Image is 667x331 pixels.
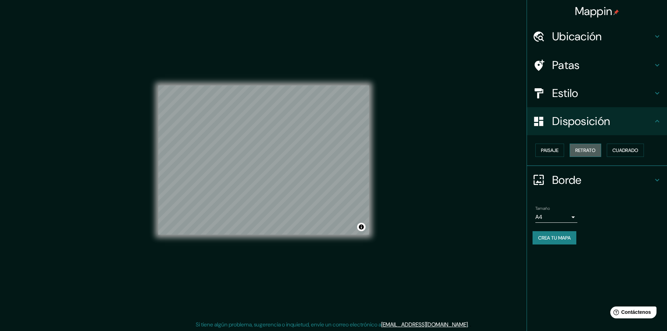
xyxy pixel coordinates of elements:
[158,85,369,235] canvas: Mapa
[469,320,470,328] font: .
[381,321,468,328] a: [EMAIL_ADDRESS][DOMAIN_NAME]
[535,144,564,157] button: Paisaje
[535,206,550,211] font: Tamaño
[612,147,638,153] font: Cuadrado
[570,144,601,157] button: Retrato
[470,320,471,328] font: .
[196,321,381,328] font: Si tiene algún problema, sugerencia o inquietud, envíe un correo electrónico a
[607,144,644,157] button: Cuadrado
[527,51,667,79] div: Patas
[468,321,469,328] font: .
[538,235,571,241] font: Crea tu mapa
[575,4,612,19] font: Mappin
[527,166,667,194] div: Borde
[527,22,667,50] div: Ubicación
[575,147,596,153] font: Retrato
[541,147,558,153] font: Paisaje
[552,58,580,73] font: Patas
[552,29,602,44] font: Ubicación
[552,86,578,101] font: Estilo
[357,223,366,231] button: Activar o desactivar atribución
[527,107,667,135] div: Disposición
[535,213,542,221] font: A4
[613,9,619,15] img: pin-icon.png
[552,114,610,129] font: Disposición
[535,212,577,223] div: A4
[552,173,582,187] font: Borde
[605,304,659,323] iframe: Lanzador de widgets de ayuda
[533,231,576,244] button: Crea tu mapa
[527,79,667,107] div: Estilo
